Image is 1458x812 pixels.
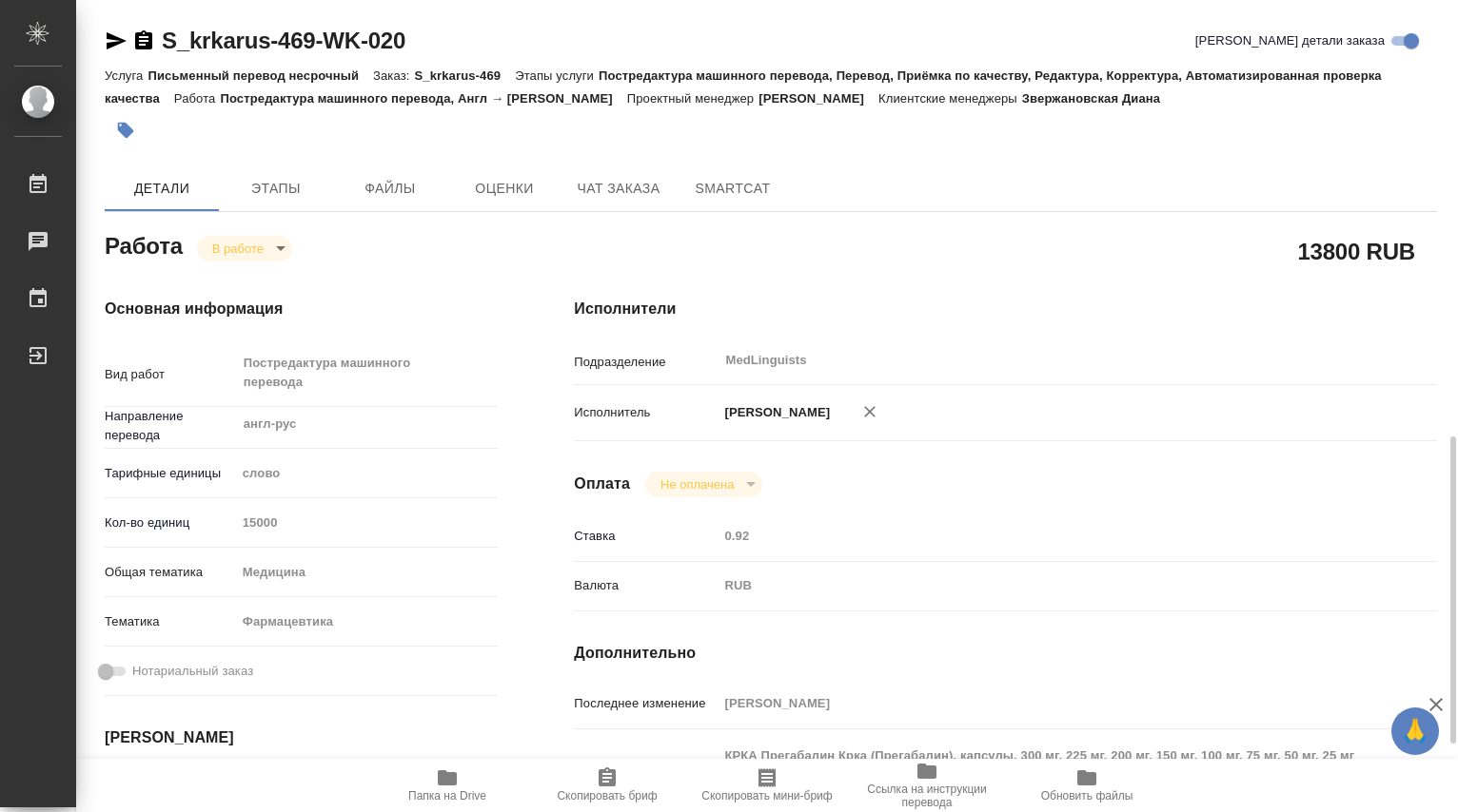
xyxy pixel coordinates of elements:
[527,759,687,812] button: Скопировать бриф
[105,726,498,749] h4: [PERSON_NAME]
[132,662,253,681] span: Нотариальный заказ
[1007,759,1167,812] button: Обновить файлы
[574,642,1437,665] h4: Дополнительно
[718,740,1365,810] textarea: КРКА Прегабалин Крка (Прегабалин), капсулы, 300 мг, 225 мг, 200 мг, 150 мг, 100 мг, 75 мг, 50 мг,...
[105,68,148,83] p: Услуга
[174,91,221,106] p: Работа
[345,177,436,201] span: Файлы
[105,365,236,384] p: Вид работ
[718,522,1365,550] input: Пустое поле
[655,476,739,493] button: Не оплачена
[515,68,599,83] p: Этапы услуги
[236,509,499,536] input: Пустое поле
[105,464,236,483] p: Тарифные единицы
[557,789,657,802] span: Скопировать бриф
[645,472,762,497] div: В работе
[1399,711,1431,751] span: 🙏
[573,177,664,201] span: Чат заказа
[1022,91,1174,106] p: Звержановская Диана
[574,473,630,495] h4: Оплата
[230,177,322,201] span: Этапы
[459,177,550,201] span: Оценки
[627,91,759,106] p: Проектный менеджер
[105,563,236,582] p: Общая тематика
[414,68,515,83] p: S_krkarus-469
[105,612,236,631] p: Тематика
[132,29,155,52] button: Скопировать ссылку
[236,556,499,589] div: Медицина
[574,353,718,372] p: Подразделение
[1041,789,1133,802] span: Обновить файлы
[236,457,499,490] div: слово
[105,109,147,151] button: Добавить тэг
[574,527,718,546] p: Ставка
[847,759,1007,812] button: Ссылка на инструкции перевода
[574,403,718,422] p: Исполнитель
[408,789,486,802] span: Папка на Drive
[105,227,183,261] h2: Работа
[574,694,718,713] p: Последнее изменение
[718,570,1365,602] div: RUB
[105,29,128,52] button: Скопировать ссылку для ЯМессенджера
[207,241,269,257] button: В работе
[858,783,995,809] span: Ссылка на инструкции перевода
[1195,31,1385,50] span: [PERSON_NAME] детали заказа
[220,91,626,106] p: Постредактура машинного перевода, Англ → [PERSON_NAME]
[574,298,1437,320] h4: Исполнители
[116,177,207,201] span: Детали
[162,28,405,53] a: S_krkarus-469-WK-020
[849,391,891,433] button: Удалить исполнителя
[878,91,1022,106] p: Клиентские менеджеры
[1297,235,1415,267] h2: 13800 RUB
[759,91,878,106] p: [PERSON_NAME]
[105,68,1382,106] p: Постредактура машинного перевода, Перевод, Приёмка по качеству, Редактура, Корректура, Автоматизи...
[574,576,718,595] p: Валюта
[367,759,527,812] button: Папка на Drive
[1391,707,1439,755] button: 🙏
[105,513,236,532] p: Кол-во единиц
[718,403,830,422] p: [PERSON_NAME]
[701,789,832,802] span: Скопировать мини-бриф
[687,759,847,812] button: Скопировать мини-бриф
[105,298,498,320] h4: Основная информация
[148,68,373,83] p: Письменный перевод несрочный
[373,68,414,83] p: Заказ:
[105,407,236,445] p: Направление перевода
[687,177,778,201] span: SmartCat
[197,236,292,261] div: В работе
[718,689,1365,717] input: Пустое поле
[236,606,499,638] div: Фармацевтика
